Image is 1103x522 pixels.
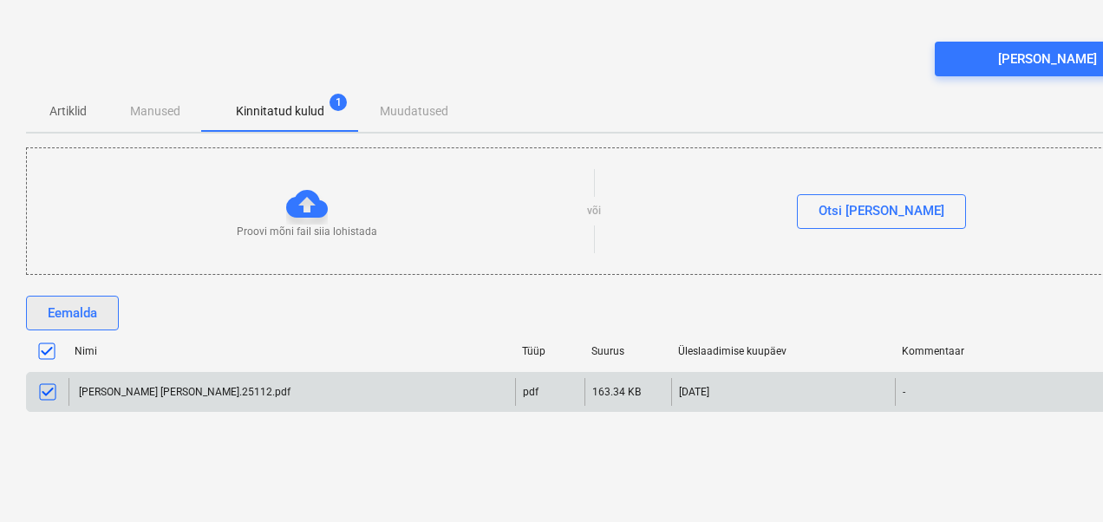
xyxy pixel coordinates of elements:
p: või [587,204,601,219]
div: - [903,386,905,398]
div: Tüüp [522,345,578,357]
div: [PERSON_NAME] [PERSON_NAME].25112.pdf [76,386,290,398]
button: Eemalda [26,296,119,330]
span: 1 [330,94,347,111]
div: Eemalda [48,302,97,324]
div: Otsi [PERSON_NAME] [819,199,944,222]
p: Artiklid [47,102,88,121]
p: Kinnitatud kulud [236,102,324,121]
div: pdf [523,386,538,398]
div: [PERSON_NAME] [998,48,1097,70]
div: [DATE] [679,386,709,398]
div: Nimi [75,345,508,357]
button: Otsi [PERSON_NAME] [797,194,966,229]
div: Üleslaadimise kuupäev [678,345,888,357]
p: Proovi mõni fail siia lohistada [237,225,377,239]
div: 163.34 KB [592,386,641,398]
div: Suurus [591,345,664,357]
